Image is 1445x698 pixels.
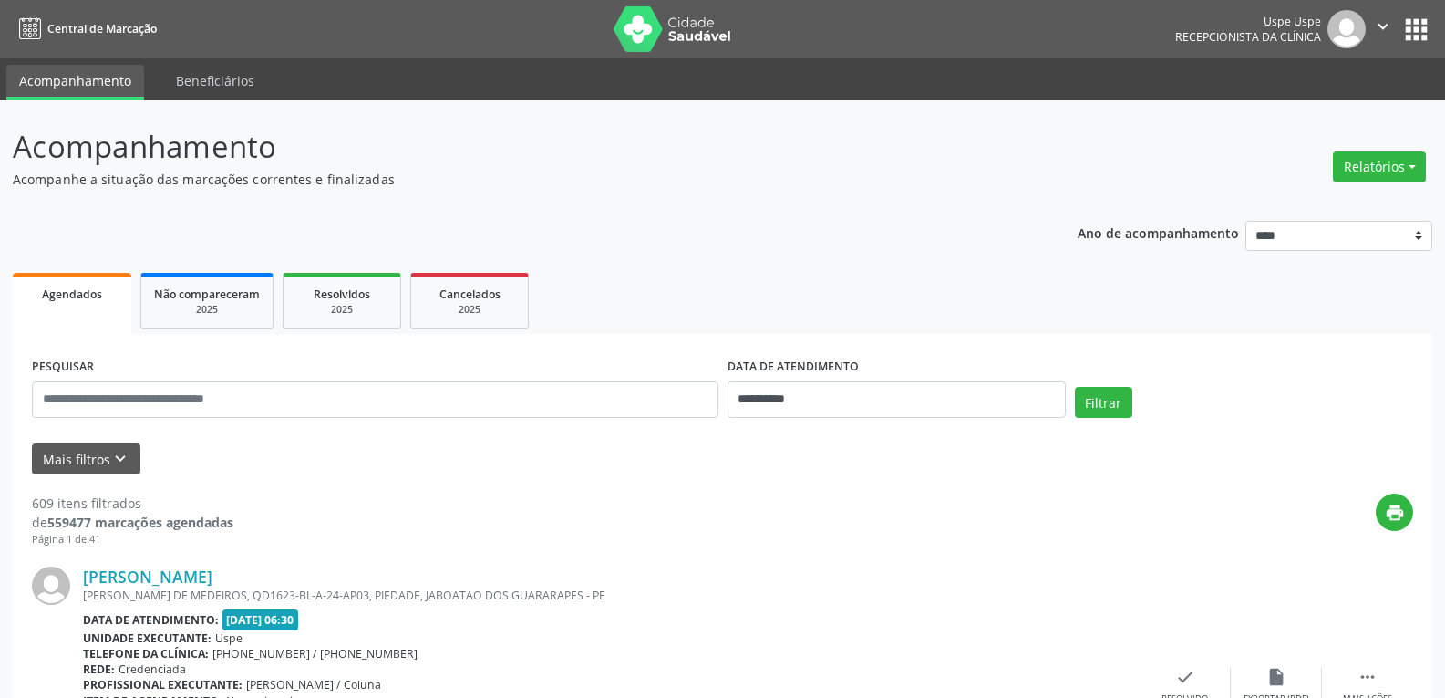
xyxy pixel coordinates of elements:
img: img [32,567,70,605]
i:  [1357,667,1378,687]
i: print [1385,503,1405,523]
button: Filtrar [1075,387,1132,418]
span: Credenciada [119,662,186,677]
button: print [1376,494,1413,531]
div: [PERSON_NAME] DE MEDEIROS, QD1623-BL-A-24-AP03, PIEDADE, JABOATAO DOS GUARARAPES - PE [83,588,1140,603]
a: Beneficiários [163,65,267,97]
span: Recepcionista da clínica [1175,29,1321,45]
button: apps [1400,14,1432,46]
i: insert_drive_file [1266,667,1286,687]
span: [PHONE_NUMBER] / [PHONE_NUMBER] [212,646,418,662]
span: Resolvidos [314,286,370,302]
p: Ano de acompanhamento [1078,221,1239,244]
span: [PERSON_NAME] / Coluna [246,677,381,693]
strong: 559477 marcações agendadas [47,514,233,531]
i: check [1175,667,1195,687]
b: Profissional executante: [83,677,243,693]
div: 2025 [296,303,387,317]
a: [PERSON_NAME] [83,567,212,587]
i:  [1373,16,1393,36]
span: Central de Marcação [47,21,157,36]
img: img [1327,10,1366,48]
a: Central de Marcação [13,14,157,44]
b: Telefone da clínica: [83,646,209,662]
b: Unidade executante: [83,630,212,646]
button: Mais filtroskeyboard_arrow_down [32,443,140,475]
label: DATA DE ATENDIMENTO [728,353,859,381]
span: Não compareceram [154,286,260,302]
label: PESQUISAR [32,353,94,381]
span: Uspe [215,630,243,646]
i: keyboard_arrow_down [110,449,130,469]
a: Acompanhamento [6,65,144,100]
span: [DATE] 06:30 [222,609,299,630]
p: Acompanhe a situação das marcações correntes e finalizadas [13,170,1006,189]
div: Uspe Uspe [1175,14,1321,29]
b: Rede: [83,662,115,677]
div: de [32,513,233,532]
button: Relatórios [1333,151,1426,182]
div: 2025 [424,303,515,317]
b: Data de atendimento: [83,612,219,628]
button:  [1366,10,1400,48]
span: Agendados [42,286,102,302]
span: Cancelados [439,286,501,302]
p: Acompanhamento [13,124,1006,170]
div: 2025 [154,303,260,317]
div: 609 itens filtrados [32,494,233,513]
div: Página 1 de 41 [32,532,233,547]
